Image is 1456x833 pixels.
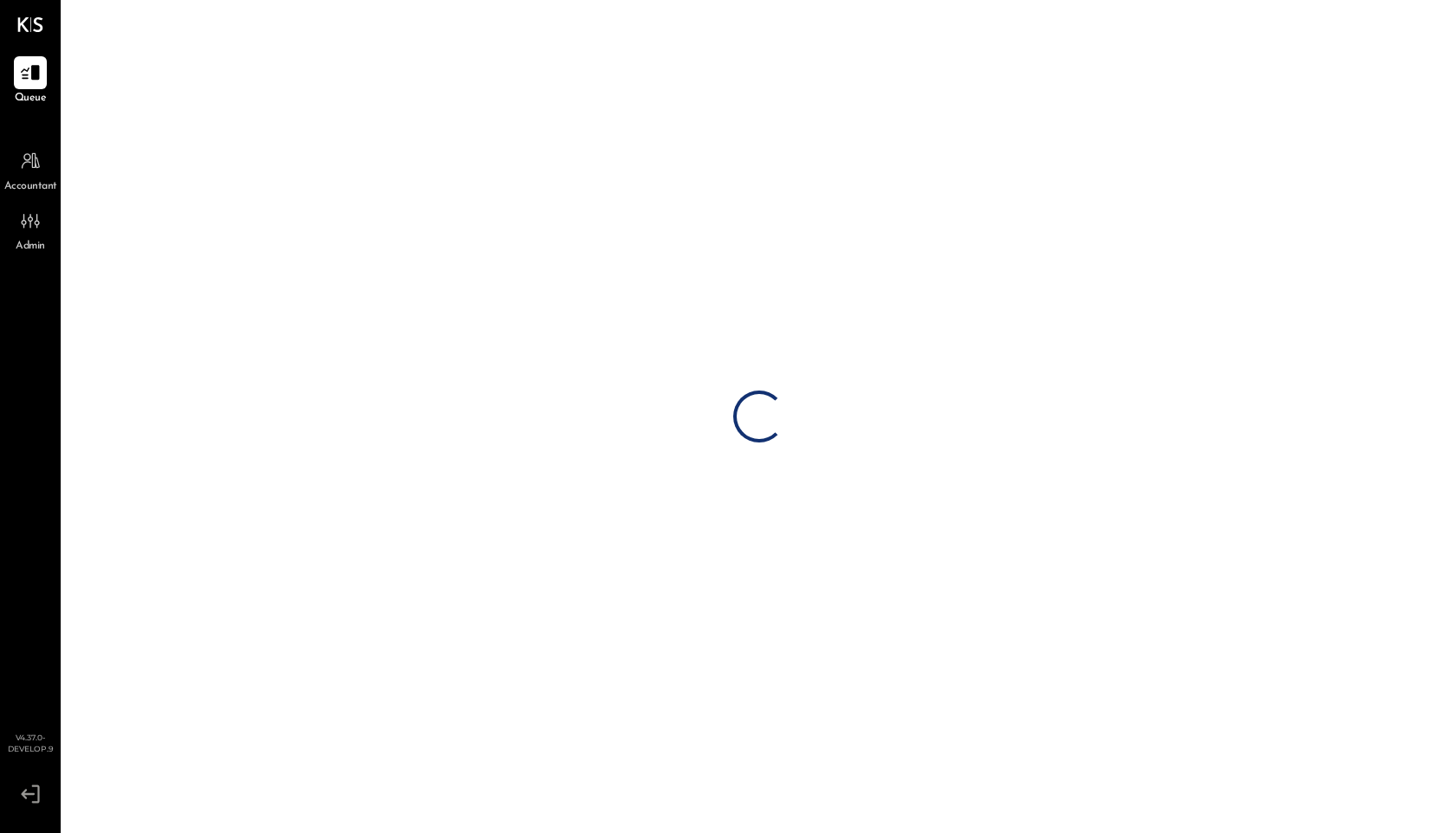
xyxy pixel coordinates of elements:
span: Queue [15,91,47,107]
span: Accountant [4,179,57,195]
a: Queue [1,56,60,107]
a: Accountant [1,145,60,195]
span: Admin [16,239,45,255]
a: Admin [1,204,60,255]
